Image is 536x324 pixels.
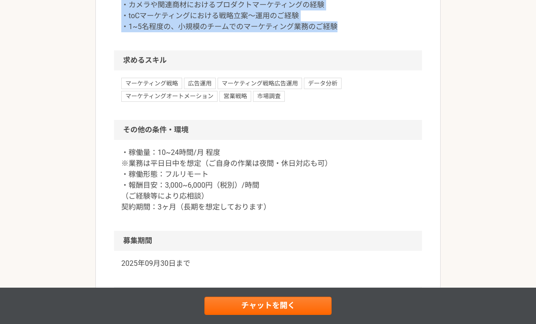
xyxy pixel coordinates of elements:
[121,258,415,269] p: 2025年09月30日まで
[114,50,422,70] h2: 求めるスキル
[304,78,342,89] span: データ分析
[121,147,415,213] p: ・稼働量：10~24時間/月 程度 ※業務は平日日中を想定（ご自身の作業は夜間・休日対応も可） ・稼働形態：フルリモート ・報酬目安：3,000~6,000円（税別）/時間 （ご経験等により応相...
[204,297,332,315] a: チャットを開く
[114,120,422,140] h2: その他の条件・環境
[218,78,302,89] span: マーケティング戦略広告運用
[114,231,422,251] h2: 募集期間
[184,78,216,89] span: 広告運用
[121,91,218,102] span: マーケティングオートメーション
[121,78,182,89] span: マーケティング戦略
[219,91,251,102] span: 営業戦略
[253,91,285,102] span: 市場調査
